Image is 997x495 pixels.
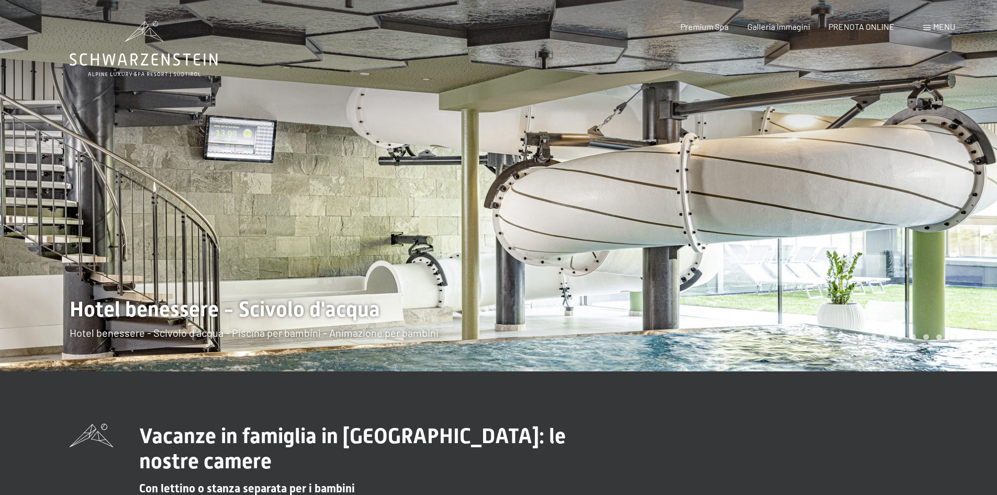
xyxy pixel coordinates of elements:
[949,334,955,340] div: Carousel Page 8
[871,334,877,340] div: Carousel Page 2
[139,482,355,495] span: Con lettino o stanza separata per i bambini
[884,334,890,340] div: Carousel Page 3
[923,334,929,340] div: Carousel Page 6
[828,21,894,31] a: PRENOTA ONLINE
[858,334,864,340] div: Carousel Page 1 (Current Slide)
[854,334,955,340] div: Carousel Pagination
[680,21,729,31] a: Premium Spa
[747,21,810,31] a: Galleria immagini
[933,21,955,31] span: Menu
[936,334,942,340] div: Carousel Page 7
[910,334,916,340] div: Carousel Page 5
[139,424,566,474] span: Vacanze in famiglia in [GEOGRAPHIC_DATA]: le nostre camere
[897,334,903,340] div: Carousel Page 4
